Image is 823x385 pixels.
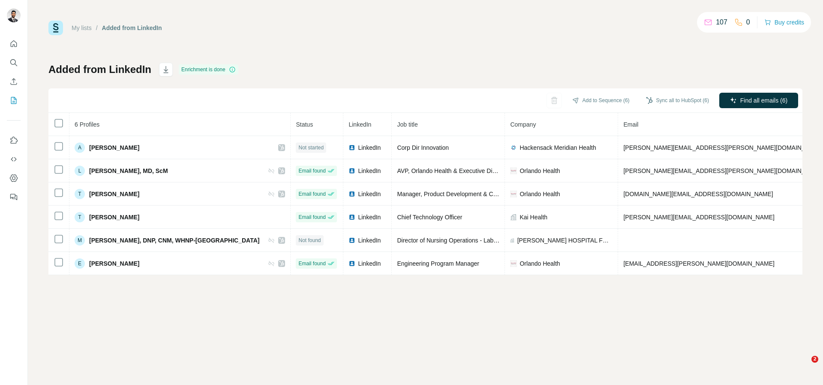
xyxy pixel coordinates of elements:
[520,190,560,198] span: Orlando Health
[520,143,596,152] span: Hackensack Meridian Health
[623,260,774,267] span: [EMAIL_ADDRESS][PERSON_NAME][DOMAIN_NAME]
[811,356,818,363] span: 2
[623,191,773,197] span: [DOMAIN_NAME][EMAIL_ADDRESS][DOMAIN_NAME]
[397,191,538,197] span: Manager, Product Development & Commercialization
[348,121,371,128] span: LinkedIn
[740,96,787,105] span: Find all emails (6)
[397,237,534,244] span: Director of Nursing Operations - Labor and Delivery
[348,260,355,267] img: LinkedIn logo
[397,260,479,267] span: Engineering Program Manager
[510,144,517,151] img: company-logo
[75,258,85,269] div: E
[348,237,355,244] img: LinkedIn logo
[89,190,139,198] span: [PERSON_NAME]
[89,213,139,221] span: [PERSON_NAME]
[397,121,418,128] span: Job title
[72,24,92,31] a: My lists
[358,213,381,221] span: LinkedIn
[517,236,613,245] span: [PERSON_NAME] HOSPITAL FOR WOMEN & BABIES
[348,144,355,151] img: LinkedIn logo
[566,94,636,107] button: Add to Sequence (6)
[520,213,547,221] span: Kai Health
[7,189,21,205] button: Feedback
[298,190,325,198] span: Email found
[75,212,85,222] div: T
[298,167,325,175] span: Email found
[7,170,21,186] button: Dashboard
[179,64,238,75] div: Enrichment is done
[298,236,321,244] span: Not found
[520,167,560,175] span: Orlando Health
[746,17,750,27] p: 0
[348,167,355,174] img: LinkedIn logo
[89,259,139,268] span: [PERSON_NAME]
[75,121,99,128] span: 6 Profiles
[75,142,85,153] div: A
[510,121,536,128] span: Company
[96,24,98,32] li: /
[623,214,774,221] span: [PERSON_NAME][EMAIL_ADDRESS][DOMAIN_NAME]
[348,191,355,197] img: LinkedIn logo
[716,17,727,27] p: 107
[298,260,325,267] span: Email found
[7,133,21,148] button: Use Surfe on LinkedIn
[794,356,814,376] iframe: Intercom live chat
[358,143,381,152] span: LinkedIn
[75,235,85,246] div: M
[298,213,325,221] span: Email found
[623,121,638,128] span: Email
[102,24,162,32] div: Added from LinkedIn
[358,259,381,268] span: LinkedIn
[397,214,462,221] span: Chief Technology Officer
[358,167,381,175] span: LinkedIn
[48,21,63,35] img: Surfe Logo
[358,236,381,245] span: LinkedIn
[75,189,85,199] div: T
[89,167,168,175] span: [PERSON_NAME], MD, ScM
[764,16,804,28] button: Buy credits
[397,167,641,174] span: AVP, Orlando Health & Executive Director, OH Women's Institute Center for Maternal Health
[298,144,324,152] span: Not started
[7,74,21,89] button: Enrich CSV
[358,190,381,198] span: LinkedIn
[397,144,449,151] span: Corp Dir Innovation
[7,36,21,52] button: Quick start
[48,63,151,76] h1: Added from LinkedIn
[510,191,517,197] img: company-logo
[719,93,798,108] button: Find all emails (6)
[7,9,21,22] img: Avatar
[348,214,355,221] img: LinkedIn logo
[7,55,21,70] button: Search
[75,166,85,176] div: L
[296,121,313,128] span: Status
[7,93,21,108] button: My lists
[640,94,715,107] button: Sync all to HubSpot (6)
[520,259,560,268] span: Orlando Health
[510,167,517,174] img: company-logo
[510,260,517,267] img: company-logo
[89,143,139,152] span: [PERSON_NAME]
[89,236,259,245] span: [PERSON_NAME], DNP, CNM, WHNP-[GEOGRAPHIC_DATA]
[7,152,21,167] button: Use Surfe API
